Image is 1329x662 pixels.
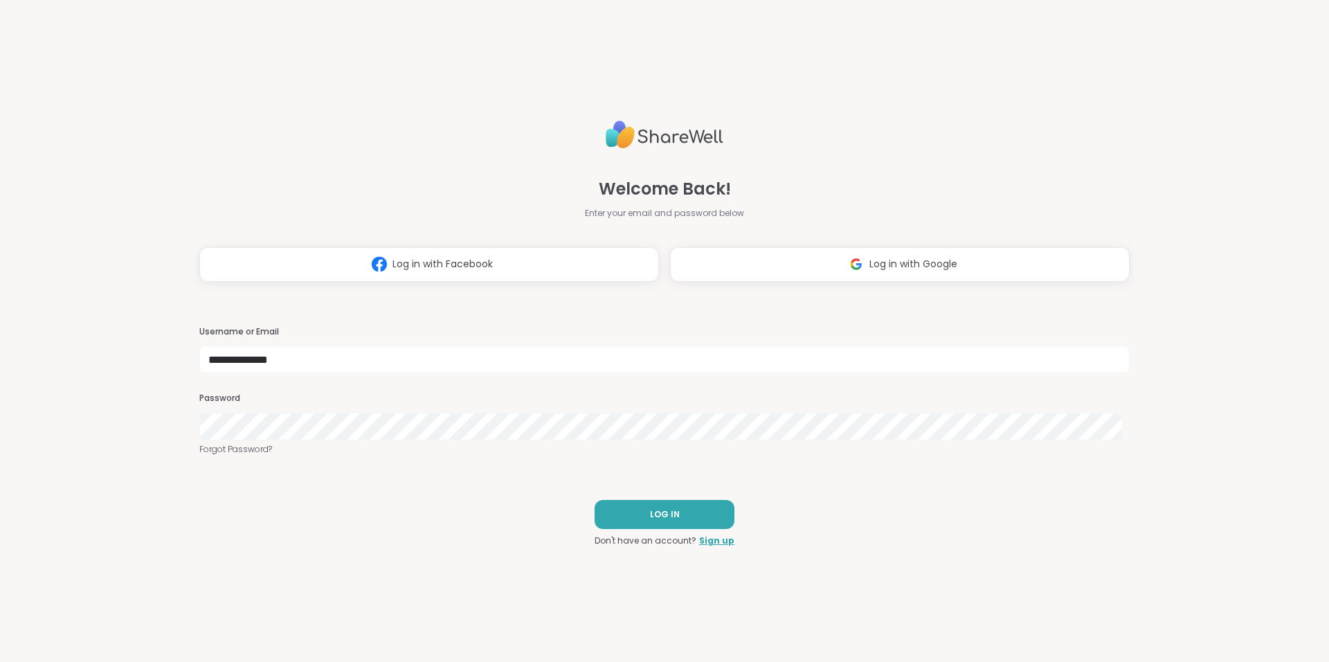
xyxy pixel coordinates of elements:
span: LOG IN [650,508,680,521]
a: Forgot Password? [199,443,1130,456]
img: ShareWell Logomark [366,251,392,277]
img: ShareWell Logomark [843,251,869,277]
button: LOG IN [595,500,734,529]
a: Sign up [699,535,734,547]
span: Welcome Back! [599,177,731,202]
span: Don't have an account? [595,535,696,547]
span: Log in with Google [869,257,957,271]
h3: Password [199,393,1130,404]
img: ShareWell Logo [606,115,723,154]
h3: Username or Email [199,326,1130,338]
button: Log in with Facebook [199,247,659,282]
span: Log in with Facebook [392,257,493,271]
button: Log in with Google [670,247,1130,282]
span: Enter your email and password below [585,207,744,220]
